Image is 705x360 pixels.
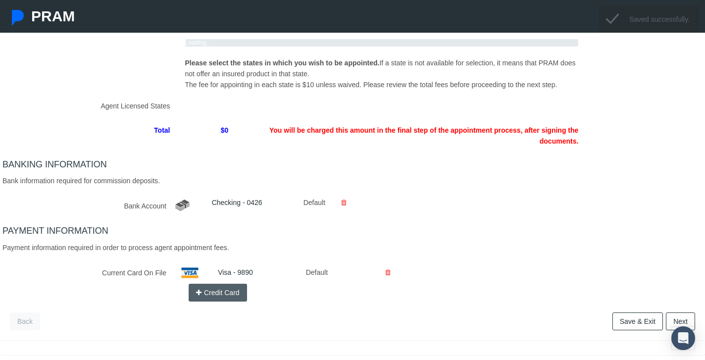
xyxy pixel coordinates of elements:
[666,312,695,330] a: Next
[218,268,253,276] a: Visa - 9890
[296,197,327,213] div: Default
[2,159,703,170] h4: BANKING INFORMATION
[185,59,380,67] span: Please select the states in which you wish to be appointed.
[624,6,699,32] div: Saved successfully.
[189,284,247,302] button: Credit Card
[378,268,398,276] a: Delete
[299,264,328,281] div: Default
[10,10,26,26] img: Pram Partner
[174,197,191,213] img: card_bank.png
[671,326,695,350] div: Open Intercom Messenger
[185,57,579,90] p: If a state is not available for selection, it means that PRAM does not offer an insured product i...
[612,312,663,330] a: Save & Exit
[2,244,229,252] span: Payment information required in order to process agent appointment fees.
[2,226,703,237] h4: PAYMENT INFORMATION
[185,39,209,46] span: Loading..
[2,177,160,185] span: Bank information required for commission deposits.
[178,121,236,150] span: $0
[236,121,586,150] span: You will be charged this amount in the final step of the appointment process, after signing the d...
[2,121,178,150] span: Total
[212,199,262,206] a: Checking - 0426
[2,97,178,111] label: Agent Licensed States
[334,199,354,206] a: Delete
[181,267,199,278] img: visa.png
[31,8,75,24] span: PRAM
